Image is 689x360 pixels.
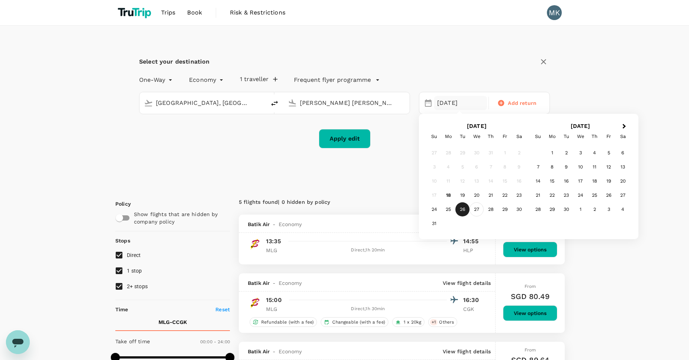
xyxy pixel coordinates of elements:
[525,284,536,289] span: From
[441,174,455,188] div: Not available Monday, August 11th, 2025
[484,146,498,160] div: Not available Thursday, July 31st, 2025
[616,146,630,160] div: Choose Saturday, September 6th, 2025
[602,188,616,202] div: Choose Friday, September 26th, 2025
[484,202,498,216] div: Choose Thursday, August 28th, 2025
[455,146,470,160] div: Not available Tuesday, July 29th, 2025
[443,348,491,355] p: View flight details
[573,202,587,216] div: Choose Wednesday, October 1st, 2025
[512,174,526,188] div: Not available Saturday, August 16th, 2025
[512,129,526,144] div: Saturday
[266,237,281,246] p: 13:35
[127,252,141,258] span: Direct
[392,317,424,327] div: 1 x 20kg
[573,188,587,202] div: Choose Wednesday, September 24th, 2025
[531,202,545,216] div: Choose Sunday, September 28th, 2025
[545,188,559,202] div: Choose Monday, September 22nd, 2025
[294,75,380,84] button: Frequent flyer programme
[427,216,441,231] div: Choose Sunday, August 31st, 2025
[559,129,573,144] div: Tuesday
[279,348,302,355] span: Economy
[455,202,470,216] div: Choose Tuesday, August 26th, 2025
[455,174,470,188] div: Not available Tuesday, August 12th, 2025
[602,146,616,160] div: Choose Friday, September 5th, 2025
[427,188,441,202] div: Not available Sunday, August 17th, 2025
[248,237,263,251] img: ID
[559,202,573,216] div: Choose Tuesday, September 30th, 2025
[525,347,536,353] span: From
[425,123,529,129] h2: [DATE]
[470,129,484,144] div: Wednesday
[616,129,630,144] div: Saturday
[289,305,447,313] div: Direct , 1h 30min
[616,202,630,216] div: Choose Saturday, October 4th, 2025
[455,129,470,144] div: Tuesday
[115,306,128,313] p: Time
[484,188,498,202] div: Choose Thursday, August 21st, 2025
[616,160,630,174] div: Choose Saturday, September 13th, 2025
[294,75,371,84] p: Frequent flyer programme
[619,121,631,133] button: Next Month
[484,174,498,188] div: Not available Thursday, August 14th, 2025
[139,57,209,67] div: Select your destination
[463,305,482,313] p: CGK
[463,296,482,305] p: 16:30
[248,221,270,228] span: Batik Air
[545,146,559,160] div: Choose Monday, September 1st, 2025
[455,188,470,202] div: Choose Tuesday, August 19th, 2025
[463,237,482,246] p: 14:55
[545,202,559,216] div: Choose Monday, September 29th, 2025
[230,8,285,17] span: Risk & Restrictions
[587,146,602,160] div: Choose Thursday, September 4th, 2025
[156,97,250,109] input: Depart from
[602,174,616,188] div: Choose Friday, September 19th, 2025
[427,146,441,160] div: Not available Sunday, July 27th, 2025
[512,146,526,160] div: Not available Saturday, August 2nd, 2025
[115,338,150,345] p: Take off time
[545,174,559,188] div: Choose Monday, September 15th, 2025
[115,200,122,208] p: Policy
[498,202,512,216] div: Choose Friday, August 29th, 2025
[300,97,394,109] input: Going to
[470,174,484,188] div: Not available Wednesday, August 13th, 2025
[443,279,491,287] p: View flight details
[266,296,282,305] p: 15:00
[616,174,630,188] div: Choose Saturday, September 20th, 2025
[401,319,424,325] span: 1 x 20kg
[511,290,549,302] h6: SGD 80.49
[441,188,455,202] div: Choose Monday, August 18th, 2025
[531,160,545,174] div: Choose Sunday, September 7th, 2025
[404,102,406,103] button: Open
[266,247,285,254] p: MLG
[279,221,302,228] span: Economy
[260,102,262,103] button: Open
[427,129,441,144] div: Sunday
[200,339,230,344] span: 00:00 - 24:00
[441,160,455,174] div: Not available Monday, August 4th, 2025
[503,242,557,257] button: View options
[427,202,441,216] div: Choose Sunday, August 24th, 2025
[189,74,225,86] div: Economy
[239,198,402,206] div: 5 flights found | 0 hidden by policy
[430,319,438,325] span: + 1
[270,221,278,228] span: -
[441,129,455,144] div: Monday
[161,8,176,17] span: Trips
[616,188,630,202] div: Choose Saturday, September 27th, 2025
[547,5,562,20] div: MK
[470,160,484,174] div: Not available Wednesday, August 6th, 2025
[127,268,142,274] span: 1 stop
[602,129,616,144] div: Friday
[427,146,526,231] div: Month August, 2025
[529,123,632,129] h2: [DATE]
[115,4,155,21] img: TruTrip logo
[248,295,263,310] img: ID
[559,174,573,188] div: Choose Tuesday, September 16th, 2025
[559,160,573,174] div: Choose Tuesday, September 9th, 2025
[319,129,371,148] button: Apply edit
[470,188,484,202] div: Choose Wednesday, August 20th, 2025
[279,279,302,287] span: Economy
[187,8,202,17] span: Book
[545,160,559,174] div: Choose Monday, September 8th, 2025
[434,96,487,110] div: [DATE]
[470,202,484,216] div: Choose Wednesday, August 27th, 2025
